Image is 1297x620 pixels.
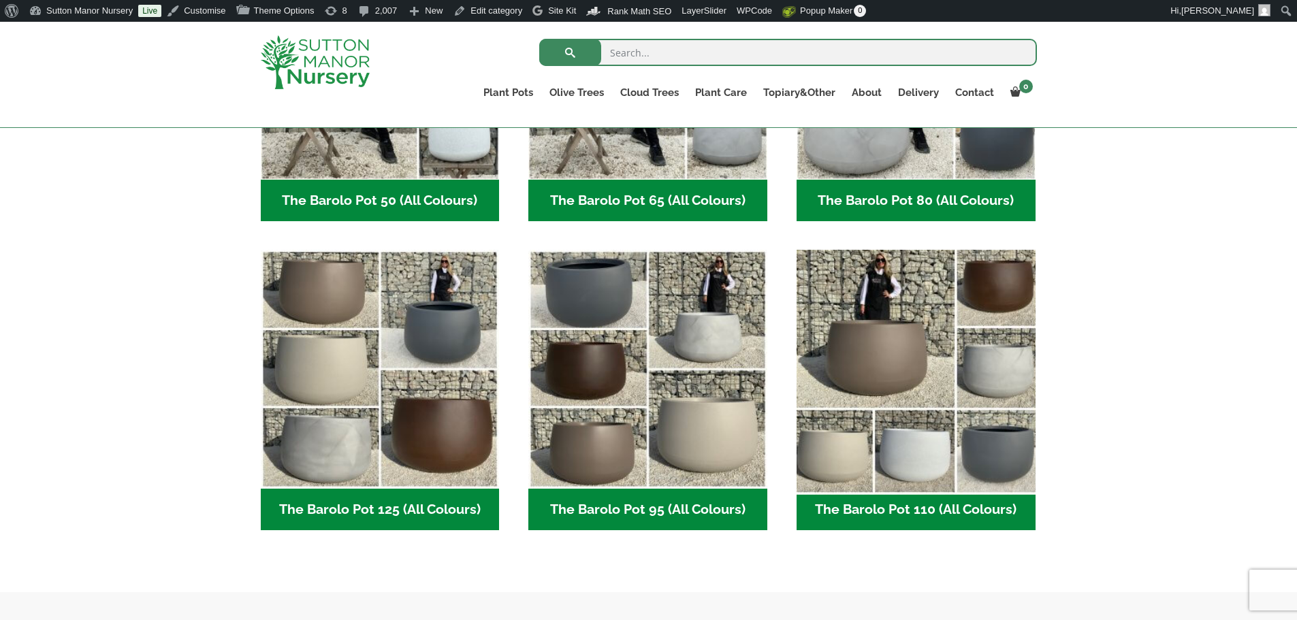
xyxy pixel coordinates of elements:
[261,35,370,89] img: logo
[687,83,755,102] a: Plant Care
[539,39,1037,66] input: Search...
[612,83,687,102] a: Cloud Trees
[947,83,1002,102] a: Contact
[261,250,500,530] a: Visit product category The Barolo Pot 125 (All Colours)
[854,5,866,17] span: 0
[797,489,1036,531] h2: The Barolo Pot 110 (All Colours)
[755,83,844,102] a: Topiary&Other
[1002,83,1037,102] a: 0
[607,6,671,16] span: Rank Math SEO
[844,83,890,102] a: About
[1181,5,1254,16] span: [PERSON_NAME]
[797,250,1036,530] a: Visit product category The Barolo Pot 110 (All Colours)
[475,83,541,102] a: Plant Pots
[138,5,161,17] a: Live
[261,489,500,531] h2: The Barolo Pot 125 (All Colours)
[528,250,767,530] a: Visit product category The Barolo Pot 95 (All Colours)
[797,180,1036,222] h2: The Barolo Pot 80 (All Colours)
[528,489,767,531] h2: The Barolo Pot 95 (All Colours)
[528,180,767,222] h2: The Barolo Pot 65 (All Colours)
[790,244,1041,495] img: The Barolo Pot 110 (All Colours)
[261,180,500,222] h2: The Barolo Pot 50 (All Colours)
[541,83,612,102] a: Olive Trees
[548,5,576,16] span: Site Kit
[261,250,500,489] img: The Barolo Pot 125 (All Colours)
[890,83,947,102] a: Delivery
[1019,80,1033,93] span: 0
[528,250,767,489] img: The Barolo Pot 95 (All Colours)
